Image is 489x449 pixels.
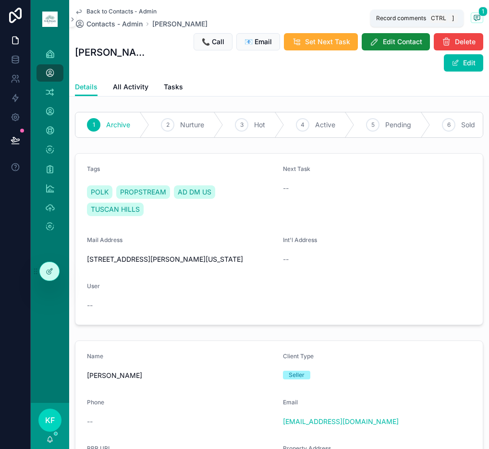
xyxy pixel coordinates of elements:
span: Details [75,82,98,92]
button: 1 [471,12,483,24]
span: Active [315,120,335,130]
span: 📧 Email [244,37,272,47]
span: Record comments [376,14,426,22]
span: All Activity [113,82,148,92]
span: Tags [87,165,100,172]
img: App logo [42,12,58,27]
span: 1 [478,7,488,16]
span: PROPSTREAM [120,187,166,197]
a: All Activity [113,78,148,97]
span: Pending [385,120,411,130]
span: Email [283,399,298,406]
a: Details [75,78,98,97]
span: KF [45,414,55,426]
span: Int'l Address [283,236,317,243]
span: Name [87,352,103,360]
span: Back to Contacts - Admin [86,8,157,15]
span: -- [87,417,93,426]
span: User [87,282,100,290]
div: Seller [289,371,305,379]
span: [STREET_ADDRESS][PERSON_NAME][US_STATE] [87,255,275,264]
div: scrollable content [31,38,69,248]
span: -- [283,183,289,193]
span: Ctrl [430,13,447,23]
span: 1 [93,121,95,129]
span: Client Type [283,352,314,360]
span: 📞 Call [202,37,224,47]
a: POLK [87,185,112,199]
span: 3 [240,121,244,129]
button: Set Next Task [284,33,358,50]
a: Tasks [164,78,183,97]
span: Archive [106,120,130,130]
span: -- [87,301,93,310]
span: ] [449,14,457,22]
span: Next Task [283,165,310,172]
span: Edit Contact [383,37,422,47]
span: Tasks [164,82,183,92]
a: AD DM US [174,185,215,199]
a: [EMAIL_ADDRESS][DOMAIN_NAME] [283,417,399,426]
span: Sold [461,120,475,130]
span: Phone [87,399,104,406]
span: POLK [91,187,109,197]
span: 5 [371,121,375,129]
button: Edit Contact [362,33,430,50]
span: 2 [166,121,170,129]
span: Delete [455,37,476,47]
button: 📞 Call [194,33,232,50]
a: PROPSTREAM [116,185,170,199]
button: 📧 Email [236,33,280,50]
a: Contacts - Admin [75,19,143,29]
span: AD DM US [178,187,211,197]
span: 4 [301,121,305,129]
span: [PERSON_NAME] [87,371,275,380]
a: TUSCAN HILLS [87,203,144,216]
span: Set Next Task [305,37,350,47]
span: Hot [254,120,265,130]
span: -- [283,255,289,264]
a: [PERSON_NAME] [152,19,208,29]
button: Edit [444,54,483,72]
button: Delete [434,33,483,50]
span: 6 [447,121,451,129]
a: Back to Contacts - Admin [75,8,157,15]
span: TUSCAN HILLS [91,205,140,214]
span: Mail Address [87,236,122,243]
span: Contacts - Admin [86,19,143,29]
h1: [PERSON_NAME] [75,46,152,59]
span: Nurture [180,120,204,130]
